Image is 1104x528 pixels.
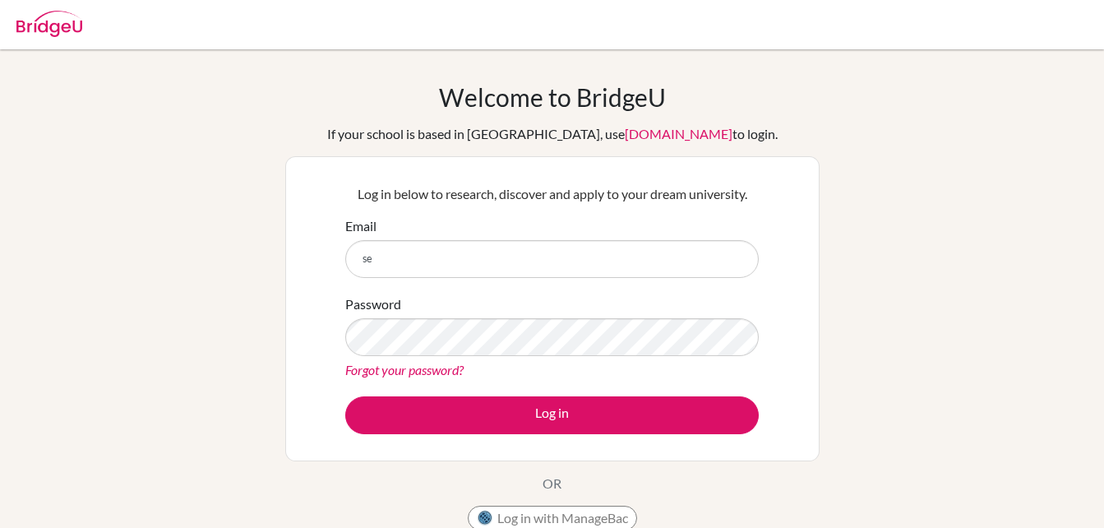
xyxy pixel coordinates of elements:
img: Bridge-U [16,11,82,37]
label: Email [345,216,376,236]
p: Log in below to research, discover and apply to your dream university. [345,184,759,204]
p: OR [543,474,561,493]
button: Log in [345,396,759,434]
h1: Welcome to BridgeU [439,82,666,112]
label: Password [345,294,401,314]
a: Forgot your password? [345,362,464,377]
div: If your school is based in [GEOGRAPHIC_DATA], use to login. [327,124,778,144]
a: [DOMAIN_NAME] [625,126,732,141]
